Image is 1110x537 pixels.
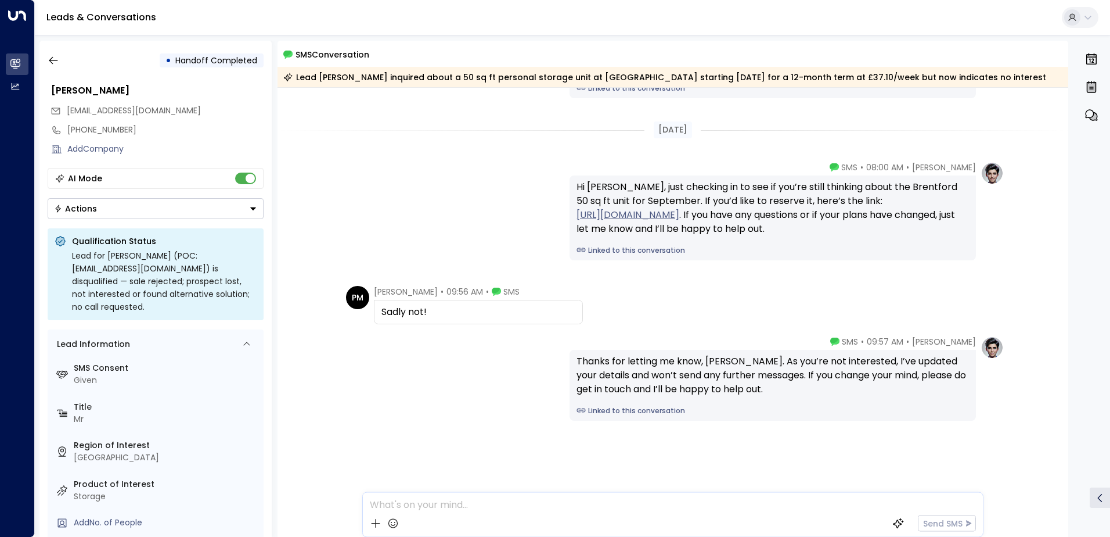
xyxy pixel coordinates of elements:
[175,55,257,66] span: Handoff Completed
[381,305,575,319] div: Sadly not!
[68,173,102,184] div: AI Mode
[74,374,259,386] div: Given
[295,48,369,61] span: SMS Conversation
[74,413,259,425] div: Mr
[74,439,259,452] label: Region of Interest
[576,355,969,396] div: Thanks for letting me know, [PERSON_NAME]. As you’re not interested, I’ve updated your details an...
[576,406,969,416] a: Linked to this conversation
[842,336,858,348] span: SMS
[74,491,259,503] div: Storage
[576,245,969,256] a: Linked to this conversation
[841,162,857,173] span: SMS
[48,198,264,219] button: Actions
[67,105,201,117] span: paulmann59@yahoo.co.uk
[54,203,97,214] div: Actions
[912,336,976,348] span: [PERSON_NAME]
[53,338,130,350] div: Lead Information
[906,336,909,348] span: •
[67,105,201,116] span: [EMAIL_ADDRESS][DOMAIN_NAME]
[912,162,976,173] span: [PERSON_NAME]
[51,84,264,98] div: [PERSON_NAME]
[374,286,438,298] span: [PERSON_NAME]
[283,71,1046,83] div: Lead [PERSON_NAME] inquired about a 50 sq ft personal storage unit at [GEOGRAPHIC_DATA] starting ...
[906,162,909,173] span: •
[486,286,489,298] span: •
[860,162,863,173] span: •
[67,124,264,136] div: [PHONE_NUMBER]
[576,208,679,222] a: [URL][DOMAIN_NAME]
[981,162,1004,185] img: profile-logo.png
[441,286,444,298] span: •
[503,286,520,298] span: SMS
[861,336,864,348] span: •
[72,249,257,313] div: Lead for [PERSON_NAME] (POC: [EMAIL_ADDRESS][DOMAIN_NAME]) is disqualified — sale rejected; prosp...
[72,235,257,247] p: Qualification Status
[74,401,259,413] label: Title
[74,452,259,464] div: [GEOGRAPHIC_DATA]
[74,517,259,529] div: AddNo. of People
[165,50,171,71] div: •
[46,10,156,24] a: Leads & Conversations
[576,83,969,94] a: Linked to this conversation
[654,121,692,138] div: [DATE]
[981,336,1004,359] img: profile-logo.png
[74,478,259,491] label: Product of Interest
[346,286,369,309] div: PM
[866,162,903,173] span: 08:00 AM
[74,362,259,374] label: SMS Consent
[576,180,969,236] div: Hi [PERSON_NAME], just checking in to see if you’re still thinking about the Brentford 50 sq ft u...
[446,286,483,298] span: 09:56 AM
[867,336,903,348] span: 09:57 AM
[48,198,264,219] div: Button group with a nested menu
[67,143,264,155] div: AddCompany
